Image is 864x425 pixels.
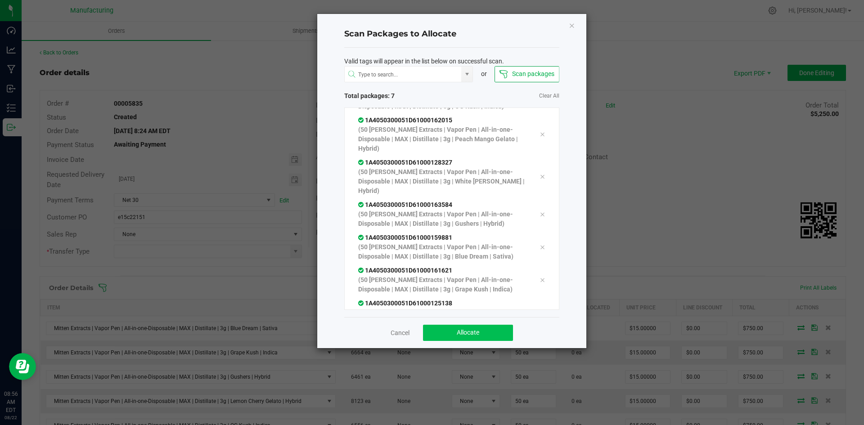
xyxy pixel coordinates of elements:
span: 1A4050300051D61000125138 [358,300,452,307]
iframe: Resource center [9,353,36,380]
div: Remove tag [533,242,552,252]
span: Allocate [457,329,479,336]
div: Remove tag [533,274,552,285]
a: Cancel [391,328,409,337]
div: Remove tag [533,171,552,182]
div: or [473,69,495,79]
span: Valid tags will appear in the list below on successful scan. [344,57,504,66]
h4: Scan Packages to Allocate [344,28,559,40]
span: 1A4050300051D61000161621 [358,267,452,274]
a: Clear All [539,92,559,100]
span: 1A4050300051D61000159881 [358,234,452,241]
div: Remove tag [533,209,552,219]
p: (50 [PERSON_NAME] Extracts | Vapor Pen | All-in-one-Disposable | MAX | Distillate | 3g | Lemon Ch... [358,308,526,336]
span: 1A4050300051D61000162015 [358,116,452,124]
span: In Sync [358,267,365,274]
span: 1A4050300051D61000163584 [358,201,452,208]
p: (50 [PERSON_NAME] Extracts | Vapor Pen | All-in-one-Disposable | MAX | Distillate | 3g | Blue Dre... [358,242,526,261]
span: Total packages: 7 [344,91,452,101]
div: Remove tag [533,129,552,140]
span: 1A4050300051D61000128327 [358,159,452,166]
span: In Sync [358,116,365,124]
span: In Sync [358,201,365,208]
span: In Sync [358,234,365,241]
p: (50 [PERSON_NAME] Extracts | Vapor Pen | All-in-one-Disposable | MAX | Distillate | 3g | Gushers ... [358,210,526,228]
span: In Sync [358,159,365,166]
button: Scan packages [495,66,559,82]
input: NO DATA FOUND [345,67,462,83]
p: (50 [PERSON_NAME] Extracts | Vapor Pen | All-in-one-Disposable | MAX | Distillate | 3g | White [P... [358,167,526,196]
span: In Sync [358,300,365,307]
button: Allocate [423,325,513,341]
p: (50 [PERSON_NAME] Extracts | Vapor Pen | All-in-one-Disposable | MAX | Distillate | 3g | Grape Ku... [358,275,526,294]
button: Close [569,20,575,31]
p: (50 [PERSON_NAME] Extracts | Vapor Pen | All-in-one-Disposable | MAX | Distillate | 3g | Peach Ma... [358,125,526,153]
